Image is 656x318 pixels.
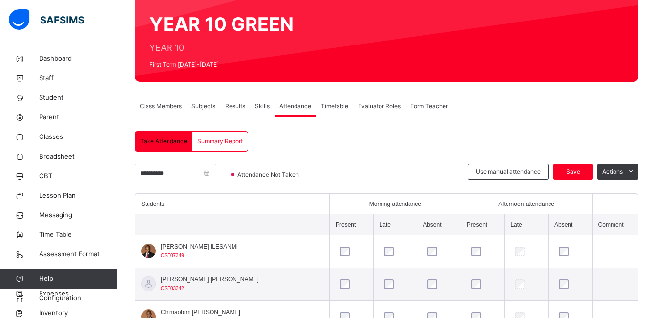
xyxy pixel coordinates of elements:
th: Absent [548,214,592,235]
span: [PERSON_NAME] ILESANMI [161,242,238,251]
span: CBT [39,171,117,181]
span: Summary Report [197,137,243,146]
span: Attendance [279,102,311,111]
span: Student [39,93,117,103]
span: Parent [39,113,117,122]
th: Comment [592,214,638,235]
span: Form Teacher [410,102,448,111]
span: Lesson Plan [39,191,117,201]
span: Morning attendance [369,200,421,208]
th: Students [135,194,330,214]
span: Skills [255,102,270,111]
th: Late [373,214,417,235]
span: First Term [DATE]-[DATE] [149,60,294,69]
th: Late [505,214,549,235]
span: Assessment Format [39,250,117,259]
span: Save [561,167,585,176]
img: safsims [9,9,84,30]
span: Subjects [191,102,215,111]
span: Take Attendance [140,137,187,146]
span: CST07349 [161,253,184,258]
span: Use manual attendance [476,167,541,176]
span: Timetable [321,102,348,111]
span: Results [225,102,245,111]
span: Classes [39,132,117,142]
span: Chimaobim [PERSON_NAME] [161,308,240,317]
span: Dashboard [39,54,117,64]
th: Present [330,214,374,235]
span: Actions [602,167,623,176]
span: Attendance Not Taken [236,170,302,179]
span: Broadsheet [39,152,117,161]
span: CST03342 [161,286,184,291]
span: Staff [39,73,117,83]
th: Present [461,214,505,235]
span: Messaging [39,210,117,220]
span: Configuration [39,294,117,303]
span: Afternoon attendance [498,200,554,208]
span: Class Members [140,102,182,111]
span: Help [39,274,117,284]
span: Time Table [39,230,117,240]
span: Evaluator Roles [358,102,401,111]
span: [PERSON_NAME] [PERSON_NAME] [161,275,259,284]
span: Inventory [39,308,117,318]
th: Absent [417,214,461,235]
